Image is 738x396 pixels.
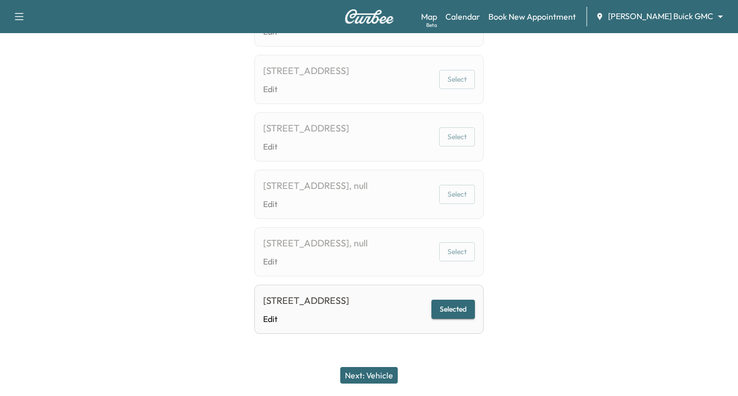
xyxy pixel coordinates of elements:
[421,10,437,23] a: MapBeta
[263,83,349,95] a: Edit
[439,185,475,204] button: Select
[263,198,368,210] a: Edit
[263,64,349,78] div: [STREET_ADDRESS]
[426,21,437,29] div: Beta
[263,140,349,153] a: Edit
[263,313,349,325] a: Edit
[263,179,368,193] div: [STREET_ADDRESS], null
[263,255,368,268] a: Edit
[263,121,349,136] div: [STREET_ADDRESS]
[608,10,713,22] span: [PERSON_NAME] Buick GMC
[439,127,475,146] button: Select
[431,300,475,319] button: Selected
[340,367,398,384] button: Next: Vehicle
[445,10,480,23] a: Calendar
[263,236,368,251] div: [STREET_ADDRESS], null
[439,242,475,261] button: Select
[488,10,576,23] a: Book New Appointment
[263,294,349,308] div: [STREET_ADDRESS]
[439,70,475,89] button: Select
[344,9,394,24] img: Curbee Logo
